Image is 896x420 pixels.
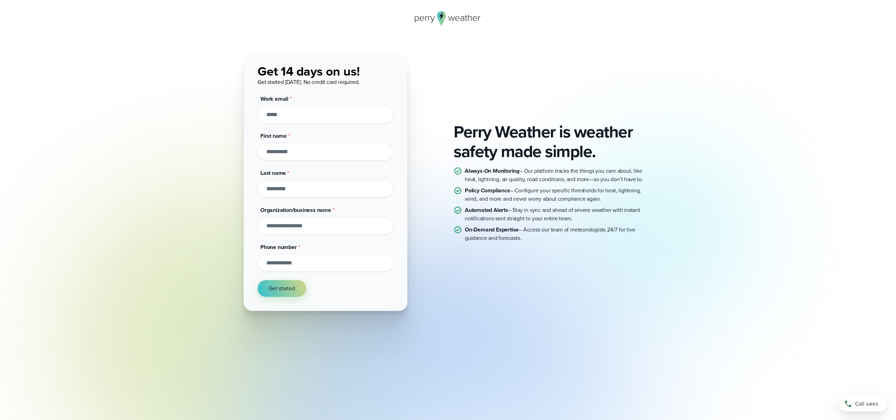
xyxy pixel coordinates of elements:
a: Call sales [839,396,888,412]
h2: Perry Weather is weather safety made simple. [454,122,652,161]
span: Work email [260,95,288,103]
p: – Configure your specific thresholds for heat, lightning, wind, and more and never worry about co... [465,186,652,203]
p: – Stay in sync and ahead of severe weather with instant notifications sent straight to your entir... [465,206,652,223]
strong: Automated Alerts [465,206,508,214]
span: Phone number [260,243,297,251]
span: Get started [DATE]. No credit card required. [258,78,359,86]
strong: Policy Compliance [465,186,510,194]
button: Get started [258,280,306,297]
span: Get 14 days on us! [258,62,359,80]
span: First name [260,132,287,140]
strong: On-Demand Expertise [465,226,519,234]
span: Call sales [855,400,878,408]
p: – Our platform tracks the things you care about, like heat, lightning, air quality, road conditio... [465,167,652,184]
strong: Always-On Monitoring [465,167,519,175]
span: Organization/business name [260,206,331,214]
span: Get started [269,284,295,293]
p: – Access our team of meteorologists 24/7 for live guidance and forecasts. [465,226,652,242]
span: Last name [260,169,286,177]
